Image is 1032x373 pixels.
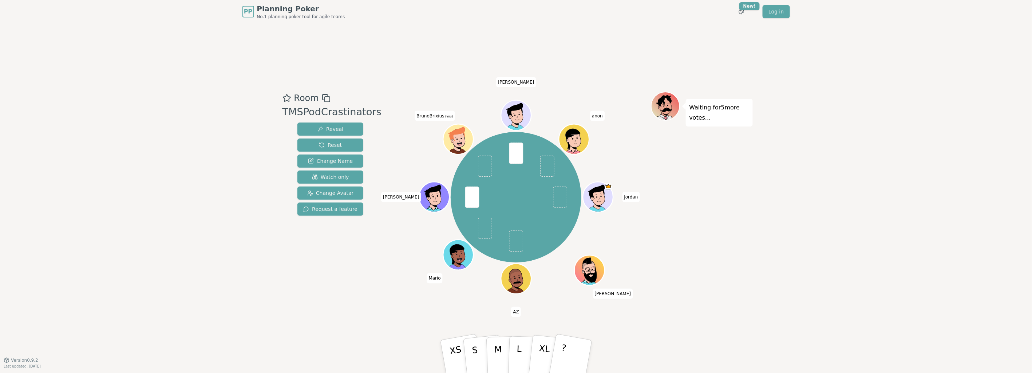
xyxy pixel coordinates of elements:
button: Reveal [297,123,363,136]
button: Click to change your avatar [444,125,472,153]
span: Click to change your name [622,192,640,202]
span: Jordan is the host [605,183,612,190]
span: Click to change your name [427,273,443,284]
div: New! [739,2,760,10]
div: TMSPodCrastinators [282,105,381,120]
button: Watch only [297,171,363,184]
span: Change Avatar [307,189,354,197]
span: (you) [444,115,453,118]
button: Request a feature [297,202,363,216]
p: Waiting for 5 more votes... [689,103,749,123]
span: Request a feature [303,205,357,213]
button: Change Name [297,155,363,168]
span: Click to change your name [511,307,521,317]
span: PP [244,7,252,16]
span: Change Name [308,157,353,165]
a: PPPlanning PokerNo.1 planning poker tool for agile teams [242,4,345,20]
a: Log in [763,5,790,18]
button: Add as favourite [282,92,291,105]
span: Click to change your name [593,289,633,299]
span: Click to change your name [496,77,536,87]
span: Room [294,92,319,105]
button: Version0.9.2 [4,357,38,363]
span: Version 0.9.2 [11,357,38,363]
span: Click to change your name [590,111,605,121]
span: Planning Poker [257,4,345,14]
button: Reset [297,139,363,152]
span: Reset [319,141,342,149]
button: Change Avatar [297,186,363,200]
span: Reveal [317,125,343,133]
span: Last updated: [DATE] [4,364,41,368]
span: Click to change your name [415,111,455,121]
span: No.1 planning poker tool for agile teams [257,14,345,20]
span: Click to change your name [381,192,421,202]
button: New! [735,5,748,18]
span: Watch only [312,173,349,181]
